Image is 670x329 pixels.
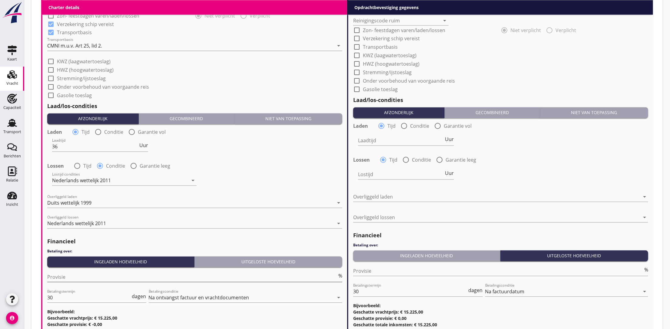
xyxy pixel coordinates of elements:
[337,274,342,278] div: %
[57,67,114,73] label: HWZ (hoogwatertoeslag)
[641,214,648,221] i: arrow_drop_down
[3,130,21,134] div: Transport
[353,309,648,315] h3: Geschatte vrachtprijs: € 15.225,00
[447,110,537,116] div: Gecombineerd
[353,266,643,276] input: Provisie
[47,272,337,282] input: Provisie
[363,53,416,59] label: KWZ (laagwatertoeslag)
[57,30,92,36] label: Transportbasis
[140,163,170,169] label: Garantie leeg
[194,257,343,268] button: Uitgeloste hoeveelheid
[353,123,368,129] strong: Laden
[445,107,540,118] button: Gecombineerd
[446,157,476,163] label: Garantie leeg
[6,202,18,206] div: Inzicht
[540,107,648,118] button: Niet van toepassing
[412,157,431,163] label: Conditie
[363,36,420,42] label: Verzekering schip vereist
[641,288,648,295] i: arrow_drop_down
[47,200,91,206] div: Duits wettelijk 1999
[410,123,429,129] label: Conditie
[1,2,23,24] img: logo-small.a267ee39.svg
[197,259,340,265] div: Uitgeloste hoeveelheid
[641,2,648,10] i: arrow_drop_down
[363,87,398,93] label: Gasolie toeslag
[353,107,445,118] button: Afzonderlijk
[500,251,648,262] button: Uitgeloste hoeveelheid
[47,1,134,11] input: Reinigingscode ruim
[353,287,467,297] input: Betalingstermijn
[104,129,123,135] label: Conditie
[47,114,139,124] button: Afzonderlijk
[485,289,525,294] div: Na factuurdatum
[50,116,136,122] div: Afzonderlijk
[47,257,194,268] button: Ingeladen hoeveelheid
[363,70,412,76] label: Stremming/ijstoeslag
[135,2,143,10] i: arrow_drop_down
[363,61,420,67] label: HWZ (hoogwatertoeslag)
[139,143,148,148] span: Uur
[234,114,342,124] button: Niet van toepassing
[149,295,249,301] div: Na ontvangst factuur en vrachtdocumenten
[389,157,397,163] label: Tijd
[358,136,444,146] input: Laadtijd
[52,142,138,152] input: Laadtijd
[358,170,444,179] input: Lostijd
[106,163,125,169] label: Conditie
[47,315,342,321] h3: Geschatte vrachtprijs: € 15.225,00
[445,171,454,176] span: Uur
[441,17,449,24] i: arrow_drop_down
[189,177,197,184] i: arrow_drop_down
[445,137,454,142] span: Uur
[57,59,111,65] label: KWZ (laagwatertoeslag)
[353,303,648,309] h3: Bijvoorbeeld:
[47,238,342,246] h2: Financieel
[387,123,396,129] label: Tijd
[7,57,17,61] div: Kaart
[83,163,91,169] label: Tijd
[356,253,498,259] div: Ingeladen hoeveelheid
[57,13,139,19] label: Zon- feestdagen varen/laden/lossen
[6,81,18,85] div: Vracht
[335,294,342,301] i: arrow_drop_down
[47,249,342,254] h4: Betaling over:
[353,157,370,163] strong: Lossen
[57,93,92,99] label: Gasolie toeslag
[503,253,646,259] div: Uitgeloste hoeveelheid
[539,2,547,10] i: arrow_drop_down
[353,96,648,104] h2: Laad/los-condities
[550,1,640,11] input: 3e product laatst vervoerd
[353,16,440,25] input: Reinigingscode ruim
[467,288,483,293] div: dagen
[3,106,21,110] div: Capaciteit
[353,322,648,328] h3: Geschatte totale inkomsten: € 15.225,00
[353,1,440,11] input: 1e product laatst vervoerd
[4,154,21,158] div: Berichten
[57,21,114,27] label: Verzekering schip vereist
[47,221,106,226] div: Nederlands wettelijk 2011
[52,178,111,183] div: Nederlands wettelijk 2011
[363,44,398,50] label: Transportbasis
[6,178,18,182] div: Relatie
[139,114,234,124] button: Gecombineerd
[335,199,342,207] i: arrow_drop_down
[363,27,445,33] label: Zon- feestdagen varen/laden/lossen
[363,78,455,84] label: Onder voorbehoud van voorgaande reis
[452,1,539,11] input: 2e product laatst vervoerd
[141,116,231,122] div: Gecombineerd
[353,315,648,322] h3: Geschatte provisie: € 0,00
[47,293,131,303] input: Betalingstermijn
[57,84,149,90] label: Onder voorbehoud van voorgaande reis
[444,123,472,129] label: Garantie vol
[643,268,648,272] div: %
[47,43,102,49] div: CMNI m.u.v. Art 25, lid 2.
[353,232,648,240] h2: Financieel
[335,42,342,50] i: arrow_drop_down
[50,259,192,265] div: Ingeladen hoeveelheid
[353,251,500,262] button: Ingeladen hoeveelheid
[237,116,340,122] div: Niet van toepassing
[47,163,64,169] strong: Lossen
[543,110,646,116] div: Niet van toepassing
[353,243,648,248] h4: Betaling over:
[356,110,442,116] div: Afzonderlijk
